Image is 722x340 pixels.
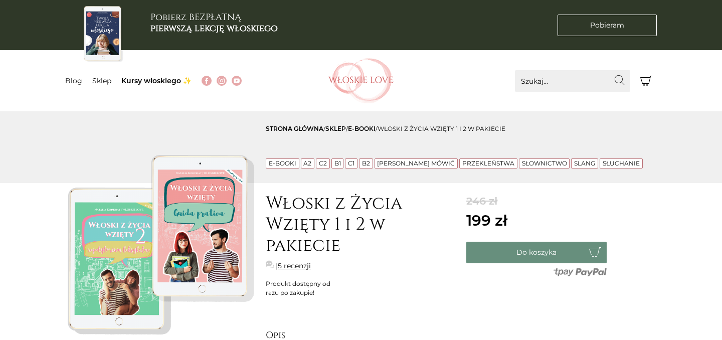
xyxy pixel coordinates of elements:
a: Blog [65,76,82,85]
a: Sklep [92,76,111,85]
button: Koszyk [635,70,657,92]
span: / / / [266,125,505,132]
span: Promocja [565,198,607,207]
del: 246 [466,193,507,209]
a: sklep [325,125,346,132]
a: E-booki [348,125,376,132]
a: 5 recenzji [278,261,311,271]
a: Pobieram [558,15,657,36]
span: Włoski z Życia Wzięty 1 i 2 w pakiecie [378,125,505,132]
a: Słownictwo [522,159,567,167]
img: Włoskielove [328,58,394,103]
span: Pobieram [590,20,624,31]
h1: Włoski z Życia Wzięty 1 i 2 w pakiecie [266,193,456,256]
a: Słuchanie [603,159,640,167]
a: C1 [348,159,354,167]
a: Strona główna [266,125,323,132]
b: pierwszą lekcję włoskiego [150,22,278,35]
a: Slang [574,159,595,167]
h3: Pobierz BEZPŁATNĄ [150,12,278,34]
a: B1 [334,159,341,167]
a: C2 [319,159,327,167]
a: Kursy włoskiego ✨ [121,76,192,85]
a: Przekleństwa [462,159,514,167]
a: [PERSON_NAME] mówić [377,159,455,167]
div: Produkt dostępny od razu po zakupie! [266,279,342,297]
input: Szukaj... [515,70,630,92]
button: Do koszyka [466,242,607,263]
a: A2 [303,159,311,167]
a: E-booki [269,159,296,167]
ins: 199 [466,209,507,232]
a: B2 [362,159,370,167]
